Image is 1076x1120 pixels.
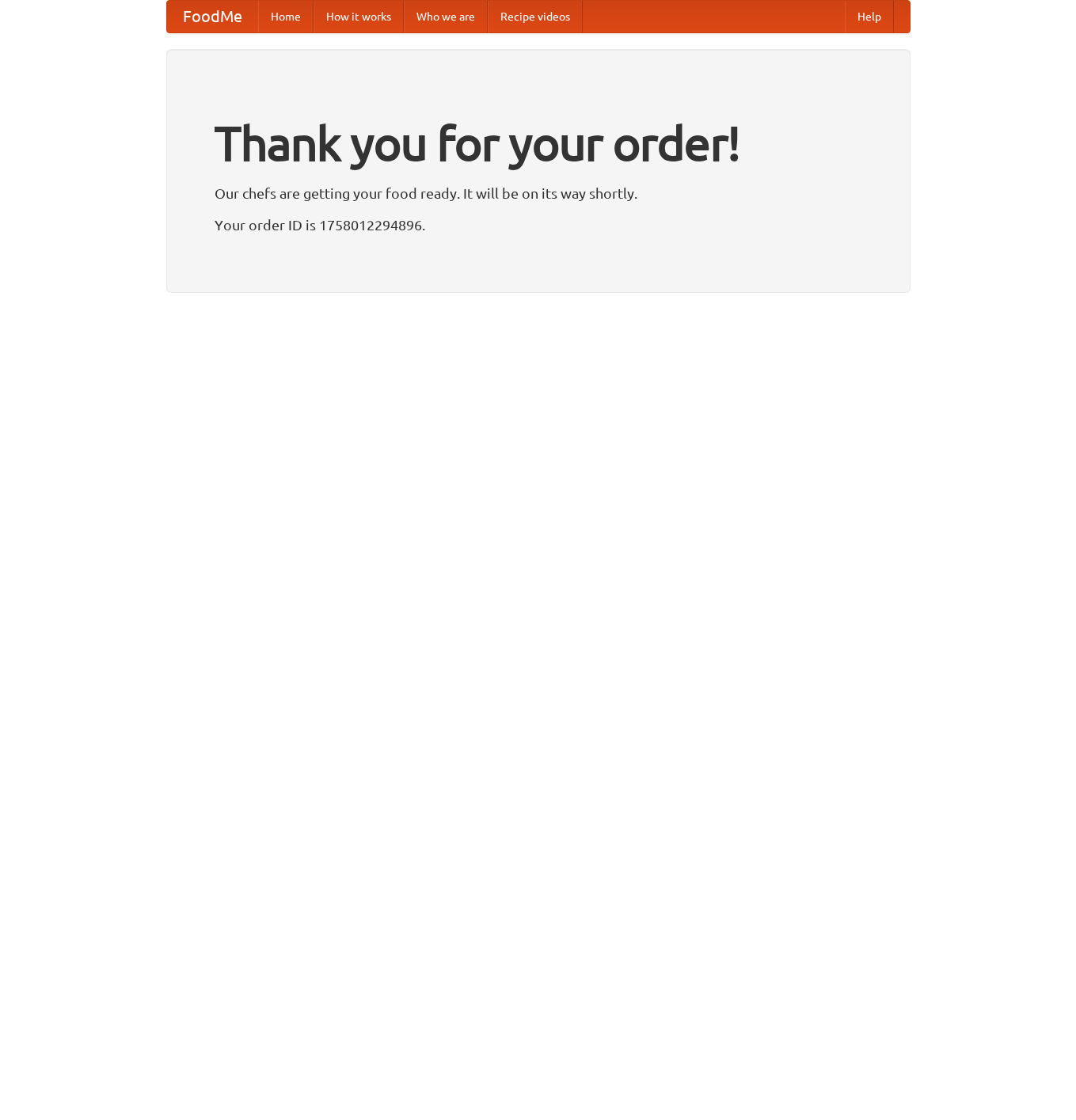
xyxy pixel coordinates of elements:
a: How it works [314,1,404,32]
h1: Thank you for your order! [215,105,862,181]
a: FoodMe [167,1,258,32]
p: Our chefs are getting your food ready. It will be on its way shortly. [215,181,862,205]
a: Who we are [404,1,488,32]
a: Recipe videos [488,1,583,32]
p: Your order ID is 1758012294896. [215,213,862,237]
a: Home [258,1,314,32]
a: Help [845,1,894,32]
